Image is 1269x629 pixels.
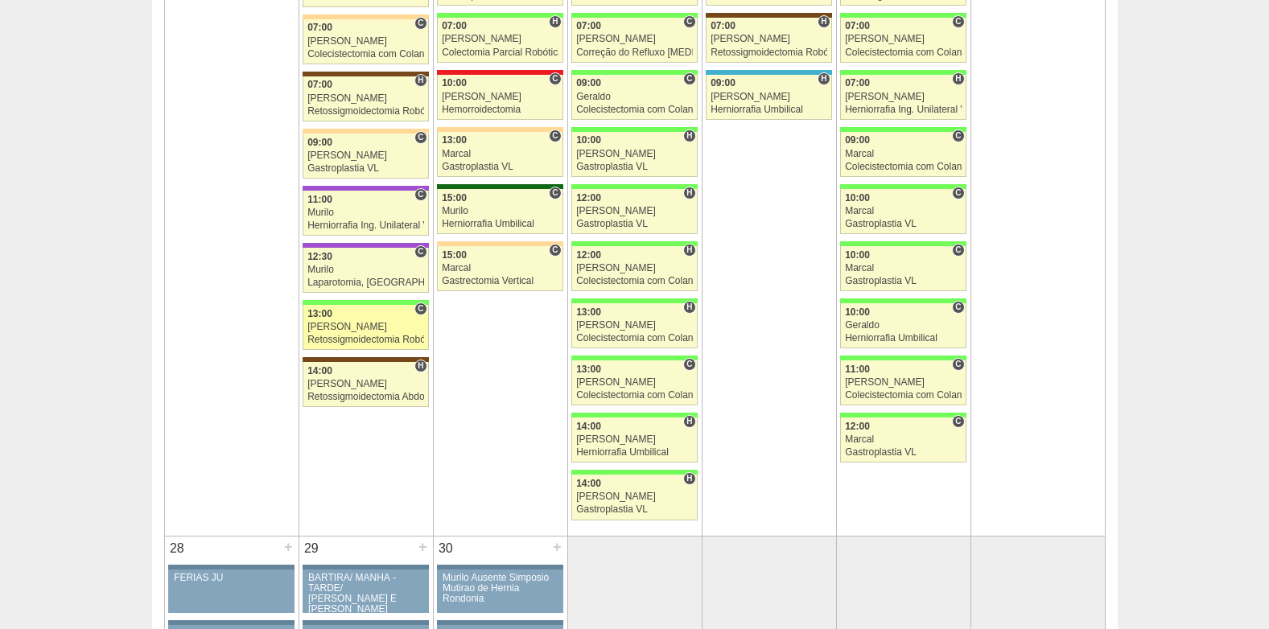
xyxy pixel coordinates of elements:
div: 29 [299,536,324,561]
div: Key: Brasil [437,13,562,18]
div: Correção do Refluxo [MEDICAL_DATA] esofágico Robótico [576,47,693,58]
div: Key: Aviso [168,565,294,569]
div: Marcal [845,263,962,273]
div: Key: Bartira [437,241,562,246]
div: Key: Brasil [840,13,966,18]
span: 13:00 [576,306,601,318]
div: [PERSON_NAME] [845,377,962,388]
div: Colecistectomia com Colangiografia VL [307,49,424,60]
div: [PERSON_NAME] [307,93,424,104]
div: Herniorrafia Ing. Unilateral VL [307,220,424,231]
a: C 10:00 [PERSON_NAME] Hemorroidectomia [437,75,562,120]
span: Hospital [549,15,561,28]
div: Key: Aviso [437,620,562,625]
div: Key: Brasil [571,356,697,360]
div: [PERSON_NAME] [576,434,693,445]
div: Key: IFOR [303,186,428,191]
a: H 12:00 [PERSON_NAME] Gastroplastia VL [571,189,697,234]
span: 12:30 [307,251,332,262]
a: H 07:00 [PERSON_NAME] Colectomia Parcial Robótica [437,18,562,63]
a: C 13:00 Marcal Gastroplastia VL [437,132,562,177]
div: Key: Brasil [840,184,966,189]
div: [PERSON_NAME] [711,92,827,102]
span: Consultório [952,358,964,371]
a: H 14:00 [PERSON_NAME] Retossigmoidectomia Abdominal VL [303,362,428,407]
div: Key: Aviso [303,620,428,625]
div: [PERSON_NAME] [442,92,558,102]
div: Marcal [845,206,962,216]
a: C 12:30 Murilo Laparotomia, [GEOGRAPHIC_DATA], Drenagem, Bridas VL [303,248,428,293]
a: H 10:00 [PERSON_NAME] Gastroplastia VL [571,132,697,177]
span: Hospital [414,74,426,87]
div: Colecistectomia com Colangiografia VL [576,390,693,401]
div: Marcal [845,149,962,159]
span: 10:00 [442,77,467,88]
a: C 13:00 [PERSON_NAME] Retossigmoidectomia Robótica [303,305,428,350]
a: C 12:00 Marcal Gastroplastia VL [840,417,966,462]
span: Consultório [683,72,695,85]
span: 12:00 [576,249,601,261]
div: Herniorrafia Umbilical [845,333,962,343]
div: Gastroplastia VL [845,219,962,229]
div: Laparotomia, [GEOGRAPHIC_DATA], Drenagem, Bridas VL [307,277,424,288]
a: C 09:00 [PERSON_NAME] Gastroplastia VL [303,134,428,179]
a: H 14:00 [PERSON_NAME] Gastroplastia VL [571,475,697,520]
div: Gastroplastia VL [576,504,693,515]
div: [PERSON_NAME] [576,263,693,273]
span: Consultório [414,188,426,201]
div: [PERSON_NAME] [307,379,424,389]
span: 13:00 [442,134,467,146]
span: Consultório [414,302,426,315]
span: Consultório [683,15,695,28]
div: Marcal [442,149,558,159]
div: [PERSON_NAME] [307,322,424,332]
div: Hemorroidectomia [442,105,558,115]
div: Gastroplastia VL [442,162,558,172]
a: C 07:00 [PERSON_NAME] Colecistectomia com Colangiografia VL [303,19,428,64]
a: Murilo Ausente Simposio Mutirao de Hernia Rondonia [437,569,562,613]
div: [PERSON_NAME] [576,34,693,44]
span: 07:00 [307,22,332,33]
div: Key: Santa Joana [303,357,428,362]
span: Consultório [683,358,695,371]
span: Hospital [414,360,426,372]
div: Geraldo [576,92,693,102]
a: C 09:00 Geraldo Colecistectomia com Colangiografia VL [571,75,697,120]
div: Colecistectomia com Colangiografia VL [845,162,962,172]
span: 07:00 [845,77,870,88]
div: Key: Aviso [168,620,294,625]
a: H 12:00 [PERSON_NAME] Colecistectomia com Colangiografia VL [571,246,697,291]
span: Hospital [952,72,964,85]
div: Key: Brasil [571,13,697,18]
span: 13:00 [576,364,601,375]
div: Key: Brasil [571,470,697,475]
span: 12:00 [845,421,870,432]
a: H 14:00 [PERSON_NAME] Herniorrafia Umbilical [571,417,697,462]
div: Key: Assunção [437,70,562,75]
div: Key: Brasil [571,298,697,303]
div: Gastroplastia VL [845,447,962,458]
div: Murilo [307,208,424,218]
div: Gastrectomia Vertical [442,276,558,286]
div: Murilo Ausente Simposio Mutirao de Hernia Rondonia [443,573,558,605]
div: FERIAS JU [174,573,289,583]
div: Retossigmoidectomia Robótica [711,47,827,58]
span: Consultório [549,129,561,142]
span: 14:00 [576,478,601,489]
div: [PERSON_NAME] [576,149,693,159]
span: 07:00 [576,20,601,31]
span: Consultório [549,244,561,257]
span: Hospital [683,472,695,485]
a: C 15:00 Marcal Gastrectomia Vertical [437,246,562,291]
div: Colecistectomia com Colangiografia VL [576,105,693,115]
div: [PERSON_NAME] [307,36,424,47]
div: Key: Santa Maria [437,184,562,189]
div: Retossigmoidectomia Robótica [307,106,424,117]
div: Key: Brasil [840,413,966,417]
div: [PERSON_NAME] [307,150,424,161]
span: Consultório [952,301,964,314]
div: Key: Brasil [303,300,428,305]
a: H 07:00 [PERSON_NAME] Herniorrafia Ing. Unilateral VL [840,75,966,120]
span: Hospital [683,187,695,199]
div: Key: Bartira [303,129,428,134]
